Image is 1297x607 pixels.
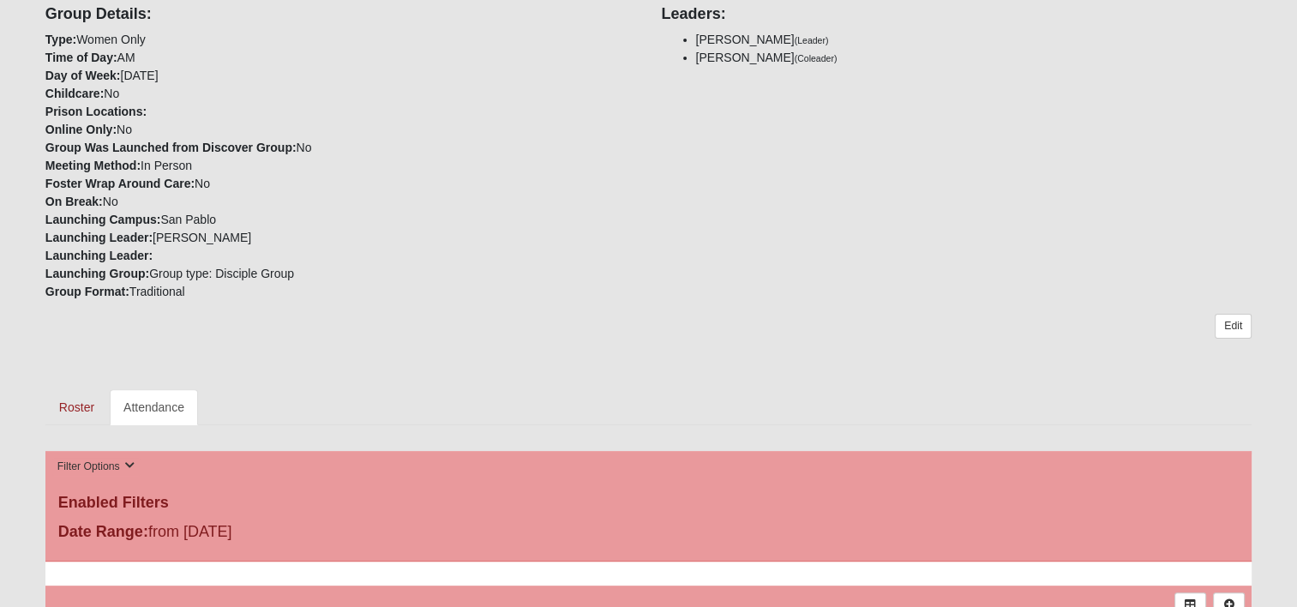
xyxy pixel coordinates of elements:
h4: Group Details: [45,5,636,24]
li: [PERSON_NAME] [696,49,1252,67]
strong: Day of Week: [45,69,121,82]
small: (Leader) [795,35,829,45]
strong: Launching Leader: [45,249,153,262]
h4: Enabled Filters [58,494,1239,513]
div: from [DATE] [45,520,447,548]
strong: Group Was Launched from Discover Group: [45,141,297,154]
strong: Meeting Method: [45,159,141,172]
strong: Launching Group: [45,267,149,280]
strong: Launching Campus: [45,213,161,226]
strong: Online Only: [45,123,117,136]
strong: Type: [45,33,76,46]
strong: Group Format: [45,285,129,298]
strong: Launching Leader: [45,231,153,244]
h4: Leaders: [662,5,1252,24]
a: Edit [1215,314,1252,339]
a: Roster [45,389,108,425]
li: [PERSON_NAME] [696,31,1252,49]
small: (Coleader) [795,53,838,63]
strong: Foster Wrap Around Care: [45,177,195,190]
strong: On Break: [45,195,103,208]
a: Attendance [110,389,198,425]
strong: Prison Locations: [45,105,147,118]
button: Filter Options [52,458,141,476]
strong: Time of Day: [45,51,117,64]
strong: Childcare: [45,87,104,100]
label: Date Range: [58,520,148,544]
